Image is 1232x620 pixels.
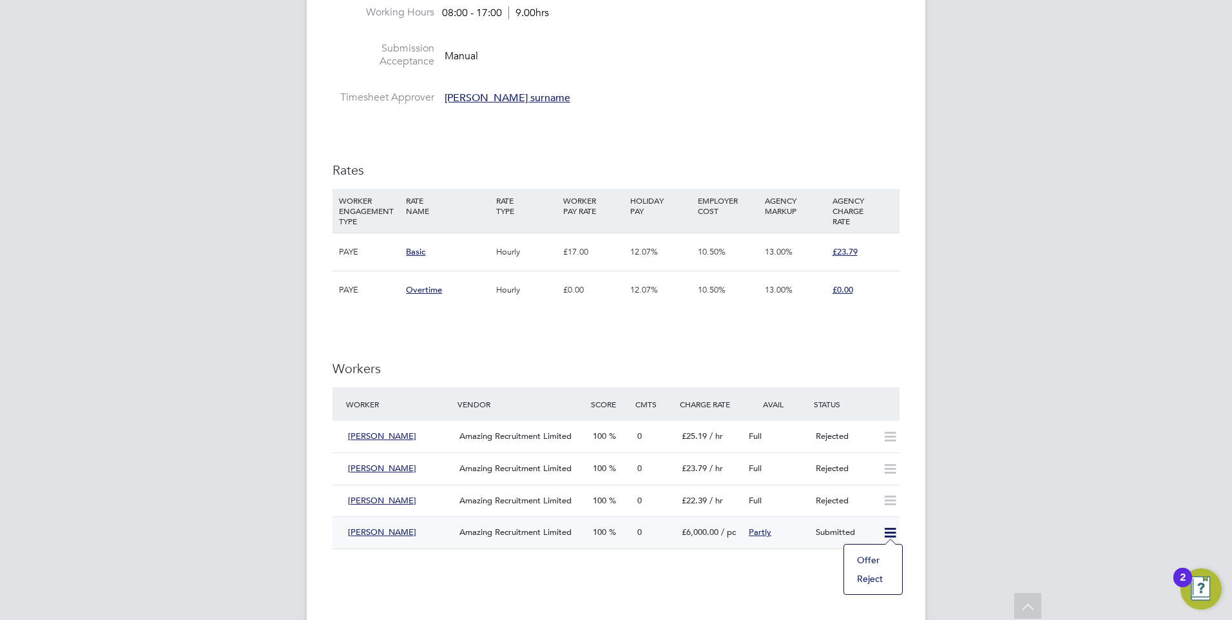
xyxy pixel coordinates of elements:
[560,271,627,309] div: £0.00
[332,360,900,377] h3: Workers
[588,392,632,416] div: Score
[459,527,572,538] span: Amazing Recruitment Limited
[332,162,900,179] h3: Rates
[682,527,718,538] span: £6,000.00
[637,431,642,441] span: 0
[749,463,762,474] span: Full
[765,246,793,257] span: 13.00%
[445,92,570,104] span: [PERSON_NAME] surname
[851,551,896,569] li: Offer
[630,284,658,295] span: 12.07%
[630,246,658,257] span: 12.07%
[493,189,560,222] div: RATE TYPE
[765,284,793,295] span: 13.00%
[833,284,853,295] span: £0.00
[833,246,858,257] span: £23.79
[627,189,694,222] div: HOLIDAY PAY
[682,463,707,474] span: £23.79
[698,246,726,257] span: 10.50%
[749,495,762,506] span: Full
[709,495,723,506] span: / hr
[560,233,627,271] div: £17.00
[406,246,425,257] span: Basic
[749,527,771,538] span: Partly
[336,189,403,233] div: WORKER ENGAGEMENT TYPE
[721,527,736,538] span: / pc
[348,495,416,506] span: [PERSON_NAME]
[829,189,896,233] div: AGENCY CHARGE RATE
[593,431,606,441] span: 100
[459,463,572,474] span: Amazing Recruitment Limited
[442,6,549,20] div: 08:00 - 17:00
[348,431,416,441] span: [PERSON_NAME]
[593,527,606,538] span: 100
[332,6,434,19] label: Working Hours
[493,233,560,271] div: Hourly
[348,463,416,474] span: [PERSON_NAME]
[459,495,572,506] span: Amazing Recruitment Limited
[698,284,726,295] span: 10.50%
[459,431,572,441] span: Amazing Recruitment Limited
[762,189,829,222] div: AGENCY MARKUP
[508,6,549,19] span: 9.00hrs
[851,570,896,588] li: Reject
[593,495,606,506] span: 100
[332,42,434,69] label: Submission Acceptance
[454,392,588,416] div: Vendor
[637,463,642,474] span: 0
[336,233,403,271] div: PAYE
[709,463,723,474] span: / hr
[632,392,677,416] div: Cmts
[811,490,878,512] div: Rejected
[682,431,707,441] span: £25.19
[343,392,454,416] div: Worker
[406,284,442,295] span: Overtime
[637,527,642,538] span: 0
[560,189,627,222] div: WORKER PAY RATE
[1180,568,1222,610] button: Open Resource Center, 2 new notifications
[682,495,707,506] span: £22.39
[677,392,744,416] div: Charge Rate
[637,495,642,506] span: 0
[749,431,762,441] span: Full
[811,522,878,543] div: Submitted
[811,458,878,480] div: Rejected
[445,49,478,62] span: Manual
[403,189,492,222] div: RATE NAME
[348,527,416,538] span: [PERSON_NAME]
[695,189,762,222] div: EMPLOYER COST
[709,431,723,441] span: / hr
[332,91,434,104] label: Timesheet Approver
[493,271,560,309] div: Hourly
[336,271,403,309] div: PAYE
[811,392,900,416] div: Status
[744,392,811,416] div: Avail
[811,426,878,447] div: Rejected
[1180,577,1186,594] div: 2
[593,463,606,474] span: 100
